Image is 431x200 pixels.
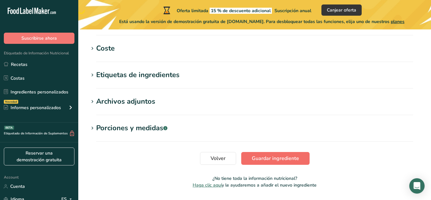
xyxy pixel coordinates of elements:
[96,70,180,80] div: Etiquetas de ingredientes
[4,126,14,130] div: BETA
[327,7,356,13] span: Canjear oferta
[241,152,310,165] button: Guardar ingrediente
[4,148,74,165] a: Reservar una demostración gratuita
[119,18,404,25] span: Está usando la versión de demostración gratuita de [DOMAIN_NAME]. Para desbloquear todas las func...
[321,4,362,16] button: Canjear oferta
[4,100,18,104] div: Novedad
[409,178,425,194] div: Open Intercom Messenger
[274,8,311,14] span: Suscripción anual
[4,33,74,44] button: Suscribirse ahora
[210,8,272,14] span: 15 % de descuento adicional
[4,104,61,111] div: Informes personalizados
[391,19,404,25] span: planes
[211,155,226,162] span: Volver
[89,175,421,182] p: ¿No tiene toda la información nutricional?
[96,96,155,107] div: Archivos adjuntos
[96,123,167,133] div: Porciones y medidas
[89,182,421,188] p: y le ayudaremos a añadir el nuevo ingrediente
[193,182,222,188] span: Haga clic aquí
[252,155,299,162] span: Guardar ingrediente
[21,35,57,42] span: Suscribirse ahora
[200,152,236,165] button: Volver
[96,43,115,54] div: Coste
[162,6,311,14] div: Oferta limitada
